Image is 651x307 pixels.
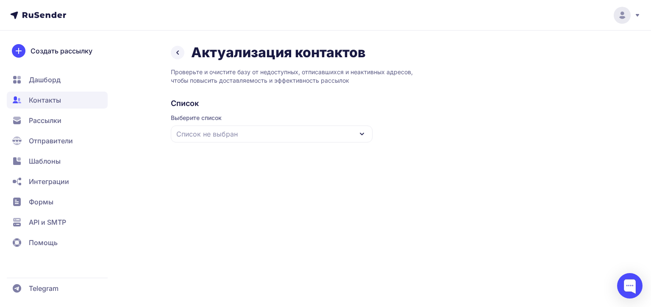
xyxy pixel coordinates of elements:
h2: Список [171,98,595,109]
a: Telegram [7,280,108,297]
span: Рассылки [29,115,61,126]
span: Контакты [29,95,61,105]
span: Telegram [29,283,58,293]
h1: Актуализация контактов [191,44,366,61]
span: API и SMTP [29,217,66,227]
span: Дашборд [29,75,61,85]
span: Помощь [29,237,58,248]
span: Шаблоны [29,156,61,166]
span: Создать рассылку [31,46,92,56]
span: Формы [29,197,53,207]
p: Проверьте и очистите базу от недоступных, отписавшихся и неактивных адресов, чтобы повысить доста... [171,68,595,85]
span: Отправители [29,136,73,146]
span: Выберите список [171,114,373,122]
span: Интеграции [29,176,69,187]
span: Список не выбран [176,129,238,139]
